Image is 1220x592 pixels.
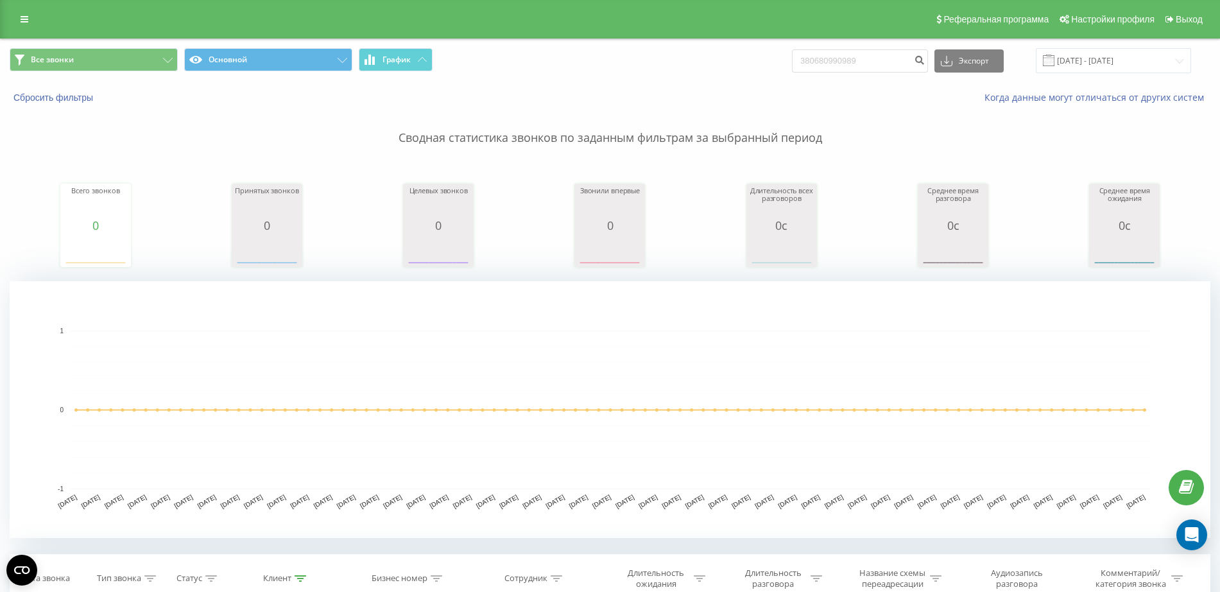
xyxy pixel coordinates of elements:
[60,327,64,335] text: 1
[266,493,287,509] text: [DATE]
[64,232,128,270] svg: A chart.
[1056,493,1077,509] text: [DATE]
[921,232,985,270] svg: A chart.
[1092,232,1156,270] svg: A chart.
[1079,493,1100,509] text: [DATE]
[661,493,682,509] text: [DATE]
[359,48,433,71] button: График
[870,493,891,509] text: [DATE]
[777,493,798,509] text: [DATE]
[504,573,547,584] div: Сотрудник
[893,493,914,509] text: [DATE]
[196,493,218,509] text: [DATE]
[498,493,519,509] text: [DATE]
[1092,187,1156,219] div: Среднее время ожидания
[97,573,141,584] div: Тип звонка
[336,493,357,509] text: [DATE]
[614,493,635,509] text: [DATE]
[235,219,299,232] div: 0
[406,219,470,232] div: 0
[591,493,612,509] text: [DATE]
[173,493,194,509] text: [DATE]
[64,219,128,232] div: 0
[219,493,241,509] text: [DATE]
[359,493,380,509] text: [DATE]
[235,187,299,219] div: Принятых звонков
[1071,14,1155,24] span: Настройки профиля
[58,485,64,492] text: -1
[823,493,845,509] text: [DATE]
[103,493,125,509] text: [DATE]
[578,219,642,232] div: 0
[313,493,334,509] text: [DATE]
[80,493,101,509] text: [DATE]
[975,568,1059,589] div: Аудиозапись разговора
[568,493,589,509] text: [DATE]
[1176,519,1207,550] div: Open Intercom Messenger
[243,493,264,509] text: [DATE]
[382,493,403,509] text: [DATE]
[10,104,1210,146] p: Сводная статистика звонков по заданным фильтрам за выбранный период
[126,493,148,509] text: [DATE]
[800,493,821,509] text: [DATE]
[578,187,642,219] div: Звонили впервые
[750,187,814,219] div: Длительность всех разговоров
[934,49,1004,73] button: Экспорт
[545,493,566,509] text: [DATE]
[750,219,814,232] div: 0с
[372,573,427,584] div: Бизнес номер
[1009,493,1030,509] text: [DATE]
[521,493,542,509] text: [DATE]
[684,493,705,509] text: [DATE]
[10,281,1210,538] svg: A chart.
[750,232,814,270] svg: A chart.
[31,55,74,65] span: Все звонки
[10,48,178,71] button: Все звонки
[940,493,961,509] text: [DATE]
[1176,14,1203,24] span: Выход
[405,493,426,509] text: [DATE]
[452,493,473,509] text: [DATE]
[986,493,1007,509] text: [DATE]
[578,232,642,270] svg: A chart.
[739,568,807,589] div: Длительность разговора
[429,493,450,509] text: [DATE]
[176,573,202,584] div: Статус
[382,55,411,64] span: График
[1125,493,1146,509] text: [DATE]
[22,573,70,584] div: Дата звонка
[984,91,1210,103] a: Когда данные могут отличаться от других систем
[1093,568,1168,589] div: Комментарий/категория звонка
[637,493,658,509] text: [DATE]
[963,493,984,509] text: [DATE]
[263,573,291,584] div: Клиент
[1102,493,1123,509] text: [DATE]
[235,232,299,270] svg: A chart.
[289,493,310,509] text: [DATE]
[184,48,352,71] button: Основной
[943,14,1049,24] span: Реферальная программа
[64,187,128,219] div: Всего звонков
[10,92,99,103] button: Сбросить фильтры
[1033,493,1054,509] text: [DATE]
[475,493,496,509] text: [DATE]
[846,493,868,509] text: [DATE]
[406,232,470,270] svg: A chart.
[406,187,470,219] div: Целевых звонков
[753,493,775,509] text: [DATE]
[60,406,64,414] text: 0
[921,219,985,232] div: 0с
[792,49,928,73] input: Поиск по номеру
[730,493,752,509] text: [DATE]
[921,187,985,219] div: Среднее время разговора
[57,493,78,509] text: [DATE]
[622,568,691,589] div: Длительность ожидания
